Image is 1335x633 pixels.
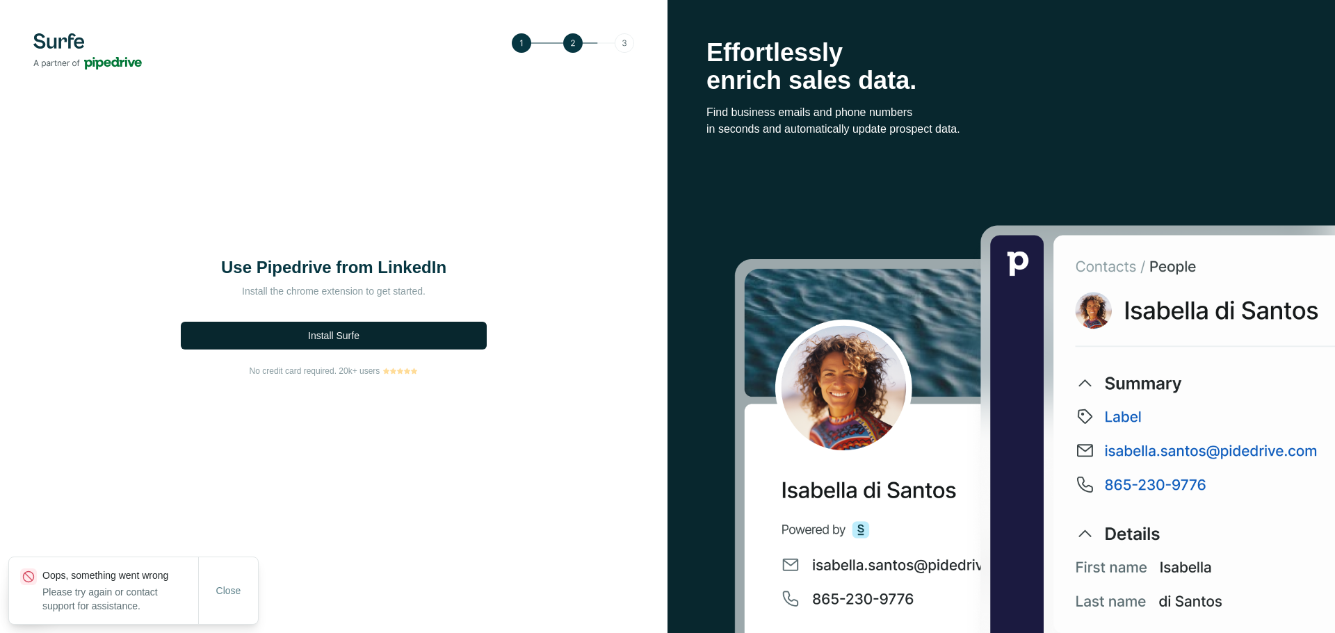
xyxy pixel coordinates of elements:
span: No credit card required. 20k+ users [250,365,380,377]
p: Find business emails and phone numbers [706,104,1296,121]
p: Effortlessly [706,39,1296,67]
p: Oops, something went wrong [42,568,198,582]
p: in seconds and automatically update prospect data. [706,121,1296,138]
span: Install Surfe [308,329,359,343]
img: Step 2 [512,33,634,53]
p: Please try again or contact support for assistance. [42,585,198,613]
button: Install Surfe [181,322,487,350]
p: enrich sales data. [706,67,1296,94]
p: Install the chrome extension to get started. [195,284,473,298]
h1: Use Pipedrive from LinkedIn [195,256,473,279]
span: Close [216,584,241,598]
button: Close [207,578,251,603]
img: Surfe Stock Photo - Selling good vibes [734,223,1335,633]
img: Surfe's logo [33,33,142,69]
